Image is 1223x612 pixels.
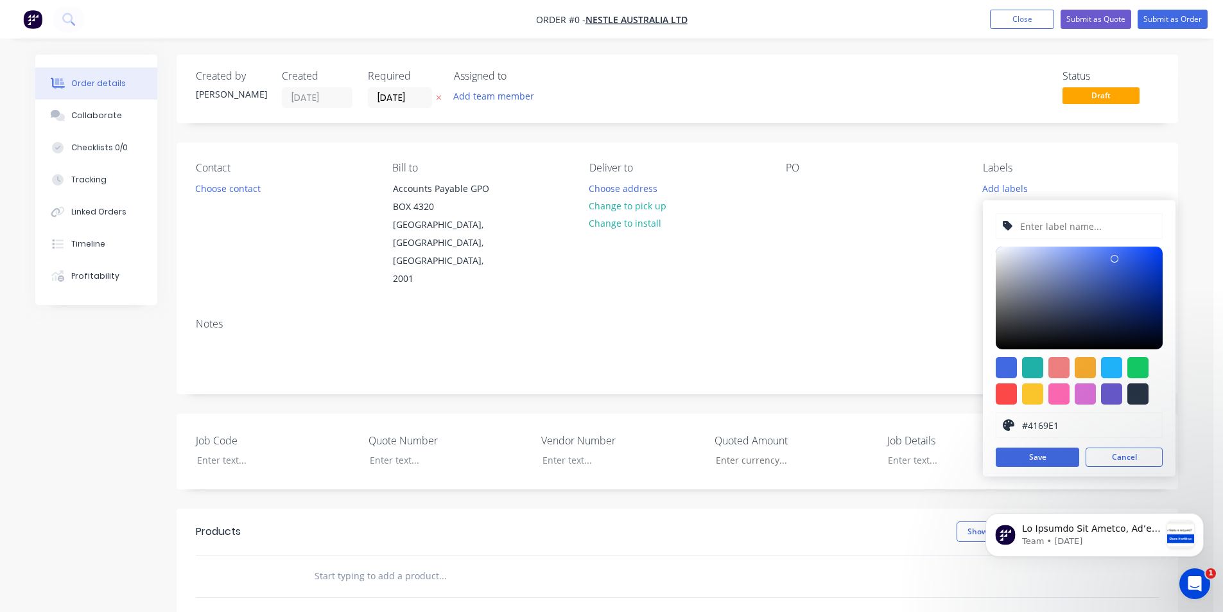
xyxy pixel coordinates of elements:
div: #20b2aa [1022,357,1043,378]
div: Created by [196,70,266,82]
div: Profitability [71,270,119,282]
button: Change to pick up [582,197,673,214]
div: Notes [196,318,1159,330]
button: Profitability [35,260,157,292]
div: #f6ab2f [1075,357,1096,378]
button: Save [996,448,1079,467]
label: Quote Number [369,433,529,448]
label: Job Details [887,433,1048,448]
div: Products [196,524,241,539]
span: 1 [1206,568,1216,579]
div: Deliver to [589,162,765,174]
button: Show / Hide columns [957,521,1056,542]
button: Cancel [1086,448,1163,467]
button: Timeline [35,228,157,260]
input: Enter currency... [705,451,874,470]
div: Required [368,70,438,82]
div: #6a5acd [1101,383,1122,405]
iframe: Intercom notifications message [966,487,1223,577]
button: Collaborate [35,100,157,132]
button: Add team member [454,87,541,105]
div: [GEOGRAPHIC_DATA], [GEOGRAPHIC_DATA], [GEOGRAPHIC_DATA], 2001 [393,216,499,288]
input: Enter label name... [1019,214,1156,238]
div: #ffc82c [1022,383,1043,405]
div: PO [786,162,962,174]
label: Vendor Number [541,433,702,448]
p: Message from Team, sent 3w ago [56,48,195,60]
div: Timeline [71,238,105,250]
input: Start typing to add a product... [314,563,571,589]
div: Tracking [71,174,107,186]
button: Linked Orders [35,196,157,228]
button: Choose contact [189,179,268,197]
div: #1fb6ff [1101,357,1122,378]
button: Close [990,10,1054,29]
label: Quoted Amount [715,433,875,448]
div: #da70d6 [1075,383,1096,405]
div: Accounts Payable GPO BOX 4320[GEOGRAPHIC_DATA], [GEOGRAPHIC_DATA], [GEOGRAPHIC_DATA], 2001 [382,179,510,288]
button: Submit as Order [1138,10,1208,29]
div: #13ce66 [1127,357,1149,378]
button: Change to install [582,214,668,232]
button: Tracking [35,164,157,196]
button: Submit as Quote [1061,10,1131,29]
div: #ff69b4 [1048,383,1070,405]
div: Labels [983,162,1159,174]
div: Accounts Payable GPO BOX 4320 [393,180,499,216]
button: Add team member [447,87,541,105]
button: Checklists 0/0 [35,132,157,164]
div: #ff4949 [996,383,1017,405]
div: Assigned to [454,70,582,82]
span: Draft [1063,87,1140,103]
div: [PERSON_NAME] [196,87,266,101]
a: Nestle Australia Ltd [585,13,688,26]
div: Bill to [392,162,568,174]
div: Status [1063,70,1159,82]
div: Contact [196,162,372,174]
button: Add labels [975,179,1034,197]
button: Choose address [582,179,664,197]
img: Factory [23,10,42,29]
button: Order details [35,67,157,100]
span: Order #0 - [536,13,585,26]
div: Order details [71,78,126,89]
div: Checklists 0/0 [71,142,128,153]
div: #273444 [1127,383,1149,405]
div: #f08080 [1048,357,1070,378]
div: Linked Orders [71,206,126,218]
div: Created [282,70,352,82]
div: Collaborate [71,110,122,121]
div: #4169e1 [996,357,1017,378]
iframe: Intercom live chat [1179,568,1210,599]
label: Job Code [196,433,356,448]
